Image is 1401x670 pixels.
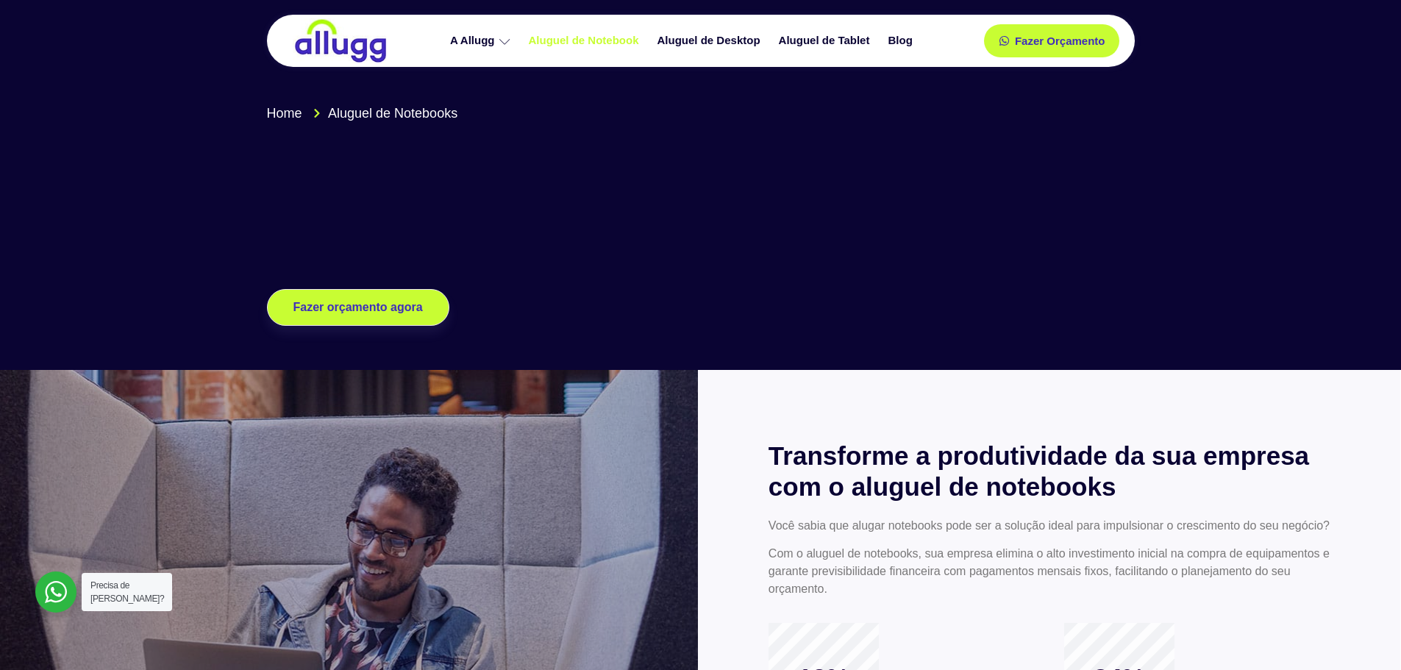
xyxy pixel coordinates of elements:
p: Com o aluguel de notebooks, sua empresa elimina o alto investimento inicial na compra de equipame... [769,545,1330,598]
a: Fazer Orçamento [984,24,1120,57]
a: Aluguel de Tablet [771,28,881,54]
a: Aluguel de Desktop [650,28,771,54]
span: Fazer Orçamento [1015,35,1105,46]
p: Você sabia que alugar notebooks pode ser a solução ideal para impulsionar o crescimento do seu ne... [769,517,1330,535]
span: Fazer orçamento agora [293,302,423,313]
a: Fazer orçamento agora [267,289,449,326]
iframe: Chat Widget [1327,599,1401,670]
a: A Allugg [443,28,521,54]
img: locação de TI é Allugg [293,18,388,63]
div: Widget de chat [1327,599,1401,670]
h2: Transforme a produtividade da sua empresa com o aluguel de notebooks [769,441,1330,502]
span: Home [267,104,302,124]
span: Precisa de [PERSON_NAME]? [90,580,164,604]
a: Blog [880,28,923,54]
span: Aluguel de Notebooks [324,104,457,124]
a: Aluguel de Notebook [521,28,650,54]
